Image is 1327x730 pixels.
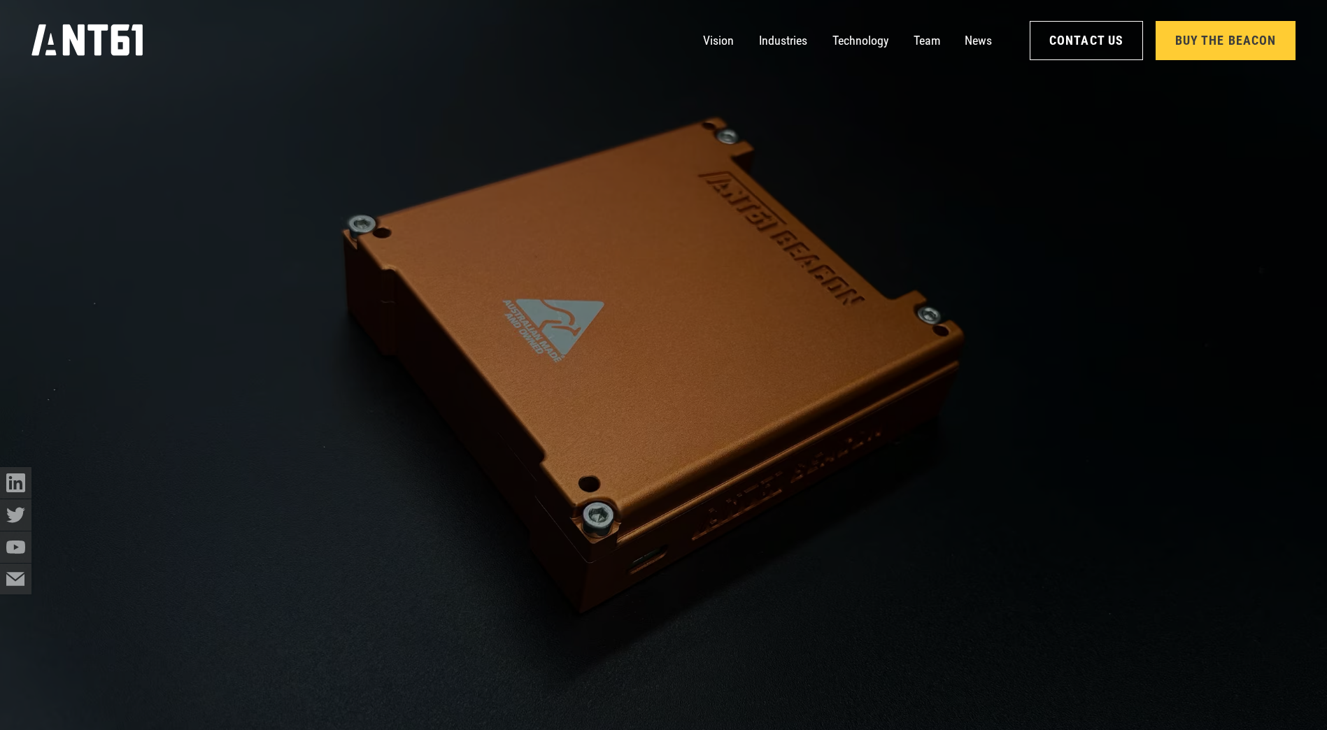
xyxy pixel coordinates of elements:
a: Vision [703,25,734,57]
a: Contact Us [1030,21,1143,60]
a: Industries [759,25,807,57]
a: Technology [832,25,888,57]
a: home [31,20,143,62]
a: Buy the Beacon [1156,21,1296,60]
a: Team [914,25,940,57]
a: News [965,25,992,57]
